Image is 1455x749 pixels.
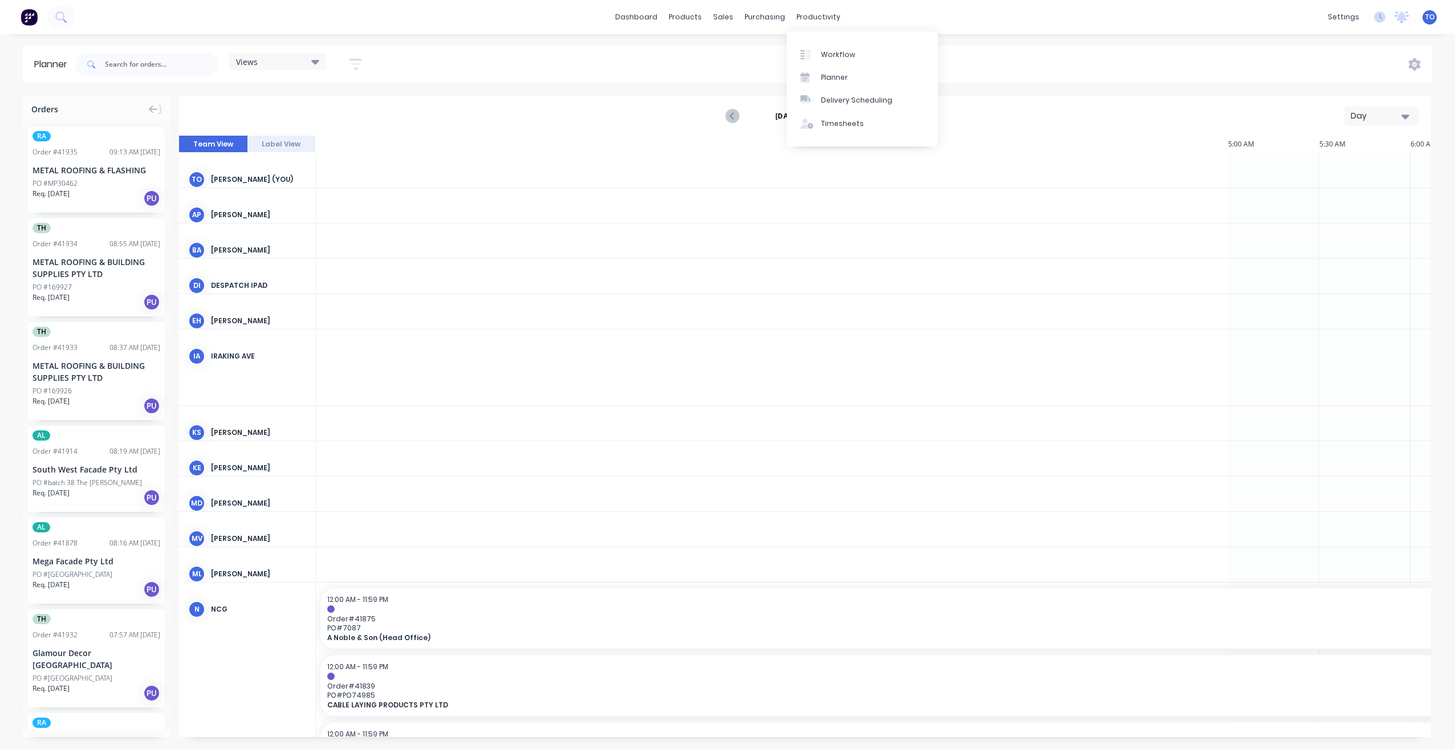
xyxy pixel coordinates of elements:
button: Day [1344,106,1419,126]
span: TH [32,614,51,624]
div: PO #169926 [32,386,72,396]
div: [PERSON_NAME] [211,245,306,255]
a: dashboard [609,9,663,26]
a: Timesheets [787,112,938,135]
a: Delivery Scheduling [787,89,938,112]
span: Req. [DATE] [32,488,70,498]
span: 12:00 AM - 11:59 PM [327,595,388,604]
input: Search for orders... [105,53,218,76]
button: Team View [179,136,247,153]
div: 5:00 AM [1228,136,1319,153]
div: [PERSON_NAME] (You) [211,174,306,185]
div: 5:30 AM [1319,136,1411,153]
div: Workflow [821,50,855,60]
span: RA [32,718,51,728]
div: Order # 41934 [32,239,78,249]
div: sales [708,9,739,26]
span: Req. [DATE] [32,396,70,406]
div: [PERSON_NAME] [211,463,306,473]
div: Glamour Decor [GEOGRAPHIC_DATA] [32,647,160,671]
div: Iraking Ave [211,351,306,361]
div: Order # 41932 [32,630,78,640]
div: PU [143,294,160,311]
span: AL [32,430,50,441]
div: BA [188,242,205,259]
div: Day [1351,110,1403,122]
div: 08:16 AM [DATE] [109,538,160,548]
div: METAL ROOFING & BUILDING SUPPLIES PTY LTD [32,360,160,384]
button: Previous page [726,109,739,123]
div: PU [143,397,160,414]
div: ML [188,565,205,583]
span: TO [1425,12,1434,22]
div: DI [188,277,205,294]
div: productivity [791,9,846,26]
div: [PERSON_NAME] [211,534,306,544]
div: [PERSON_NAME] [211,569,306,579]
div: Planner [821,72,848,83]
div: PO #batch 38 The [PERSON_NAME] [32,478,142,488]
div: [PERSON_NAME] [211,316,306,326]
div: PU [143,190,160,207]
span: Orders [31,103,58,115]
div: [PERSON_NAME] [211,210,306,220]
div: Delivery Scheduling [821,95,892,105]
div: purchasing [739,9,791,26]
div: 08:55 AM [DATE] [109,239,160,249]
div: Order # 41878 [32,538,78,548]
div: 08:19 AM [DATE] [109,446,160,457]
div: N [188,601,205,618]
span: 12:00 AM - 11:59 PM [327,729,388,739]
img: Factory [21,9,38,26]
div: EH [188,312,205,329]
div: [PERSON_NAME] [211,428,306,438]
div: 07:57 AM [DATE] [109,630,160,640]
div: MD [188,495,205,512]
span: AL [32,522,50,532]
div: NCG [211,604,306,614]
div: Planner [34,58,73,71]
div: settings [1322,9,1365,26]
div: METAL ROOFING & BUILDING SUPPLIES PTY LTD [32,256,160,280]
div: PO #[GEOGRAPHIC_DATA] [32,569,112,580]
div: Order # 41914 [32,446,78,457]
div: TO [188,171,205,188]
div: Mega Facade Pty Ltd [32,555,160,567]
div: PO #169927 [32,282,72,292]
div: [PERSON_NAME] [211,498,306,508]
div: AP [188,206,205,223]
div: Order # 41933 [32,343,78,353]
span: Req. [DATE] [32,292,70,303]
div: MV [188,530,205,547]
div: PU [143,685,160,702]
div: South West Facade Pty Ltd [32,463,160,475]
div: METAL ROOFING & FLASHING [32,164,160,176]
a: Workflow [787,43,938,66]
div: Timesheets [821,119,864,129]
div: 09:13 AM [DATE] [109,147,160,157]
span: Req. [DATE] [32,683,70,694]
div: 08:37 AM [DATE] [109,343,160,353]
button: Label View [247,136,316,153]
div: PO #MP30462 [32,178,78,189]
span: Req. [DATE] [32,580,70,590]
span: TH [32,223,51,233]
div: Despatch Ipad [211,280,306,291]
span: TH [32,327,51,337]
div: PO #[GEOGRAPHIC_DATA] [32,673,112,683]
span: Req. [DATE] [32,189,70,199]
a: Planner [787,66,938,89]
div: Order # 41935 [32,147,78,157]
span: 12:00 AM - 11:59 PM [327,662,388,671]
span: RA [32,131,51,141]
div: PU [143,581,160,598]
div: products [663,9,708,26]
div: KS [188,424,205,441]
strong: [DATE] [775,111,798,121]
div: PU [143,489,160,506]
span: Views [236,56,258,68]
div: IA [188,348,205,365]
div: KE [188,459,205,477]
